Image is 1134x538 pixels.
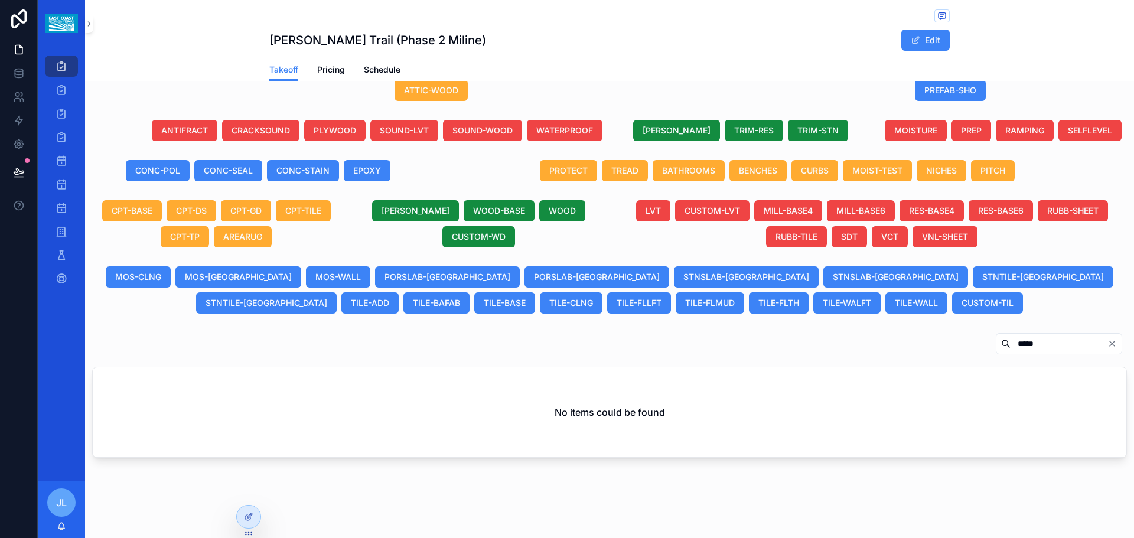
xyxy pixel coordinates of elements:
[344,160,390,181] button: EPOXY
[38,47,85,305] div: scrollable content
[223,231,262,243] span: AREARUG
[102,200,162,221] button: CPT-BASE
[549,205,576,217] span: WOOD
[115,271,161,283] span: MOS-CLNG
[185,271,292,283] span: MOS-[GEOGRAPHIC_DATA]
[45,14,77,33] img: App logo
[611,165,638,177] span: TREAD
[909,205,954,217] span: RES-BASE4
[685,297,735,309] span: TILE-FLMUD
[206,297,327,309] span: STNTILE-[GEOGRAPHIC_DATA]
[452,125,513,136] span: SOUND-WOOD
[749,292,809,314] button: TILE-FLTH
[112,205,152,217] span: CPT-BASE
[126,160,190,181] button: CONC-POL
[895,297,938,309] span: TILE-WALL
[539,200,585,221] button: WOOD
[170,231,200,243] span: CPT-TP
[754,200,822,221] button: MILL-BASE4
[380,125,429,136] span: SOUND-LVT
[364,59,400,83] a: Schedule
[167,200,216,221] button: CPT-DS
[823,297,871,309] span: TILE-WALFT
[276,165,330,177] span: CONC-STAIN
[961,125,982,136] span: PREP
[221,200,271,221] button: CPT-GD
[269,64,298,76] span: Takeoff
[917,160,966,181] button: NICHES
[962,297,1014,309] span: CUSTOM-TIL
[549,165,588,177] span: PROTECT
[602,160,648,181] button: TREAD
[836,205,885,217] span: MILL-BASE6
[196,292,337,314] button: STNTILE-[GEOGRAPHIC_DATA]
[341,292,399,314] button: TILE-ADD
[885,120,947,141] button: MOISTURE
[285,205,321,217] span: CPT-TILE
[788,120,848,141] button: TRIM-STN
[106,266,171,288] button: MOS-CLNG
[1107,339,1122,348] button: Clear
[364,64,400,76] span: Schedule
[56,495,67,510] span: JL
[370,120,438,141] button: SOUND-LVT
[1058,120,1122,141] button: SELFLEVEL
[675,200,750,221] button: CUSTOM-LVT
[372,200,459,221] button: [PERSON_NAME]
[952,292,1023,314] button: CUSTOM-TIL
[791,160,838,181] button: CURBS
[924,84,976,96] span: PREFAB-SHO
[653,160,725,181] button: BATHROOMS
[527,120,602,141] button: WATERPROOF
[980,165,1005,177] span: PITCH
[833,271,959,283] span: STNSLAB-[GEOGRAPHIC_DATA]
[351,297,389,309] span: TILE-ADD
[685,205,740,217] span: CUSTOM-LVT
[474,292,535,314] button: TILE-BASE
[317,64,345,76] span: Pricing
[913,226,977,247] button: VNL-SHEET
[194,160,262,181] button: CONC-SEAL
[276,200,331,221] button: CPT-TILE
[827,200,895,221] button: MILL-BASE6
[922,231,968,243] span: VNL-SHEET
[636,200,670,221] button: LVT
[766,226,827,247] button: RUBB-TILE
[971,160,1015,181] button: PITCH
[843,160,912,181] button: MOIST-TEST
[395,80,468,101] button: ATTIC-WOOD
[536,125,593,136] span: WATERPROOF
[951,120,991,141] button: PREP
[607,292,671,314] button: TILE-FLLFT
[996,120,1054,141] button: RAMPING
[524,266,669,288] button: PORSLAB-[GEOGRAPHIC_DATA]
[353,165,381,177] span: EPOXY
[403,292,470,314] button: TILE-BAFAB
[832,226,867,247] button: SDT
[926,165,957,177] span: NICHES
[269,32,486,48] h1: [PERSON_NAME] Trail (Phase 2 Miline)
[764,205,813,217] span: MILL-BASE4
[885,292,947,314] button: TILE-WALL
[775,231,817,243] span: RUBB-TILE
[823,266,968,288] button: STNSLAB-[GEOGRAPHIC_DATA]
[758,297,799,309] span: TILE-FLTH
[204,165,253,177] span: CONC-SEAL
[549,297,593,309] span: TILE-CLNG
[382,205,449,217] span: [PERSON_NAME]
[739,165,777,177] span: BENCHES
[674,266,819,288] button: STNSLAB-[GEOGRAPHIC_DATA]
[900,200,964,221] button: RES-BASE4
[175,266,301,288] button: MOS-[GEOGRAPHIC_DATA]
[725,120,783,141] button: TRIM-RES
[452,231,506,243] span: CUSTOM-WD
[729,160,787,181] button: BENCHES
[484,297,526,309] span: TILE-BASE
[872,226,908,247] button: VCT
[222,120,299,141] button: CRACKSOUND
[1068,125,1112,136] span: SELFLEVEL
[1047,205,1099,217] span: RUBB-SHEET
[555,405,665,419] h2: No items could be found
[473,205,525,217] span: WOOD-BASE
[852,165,902,177] span: MOIST-TEST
